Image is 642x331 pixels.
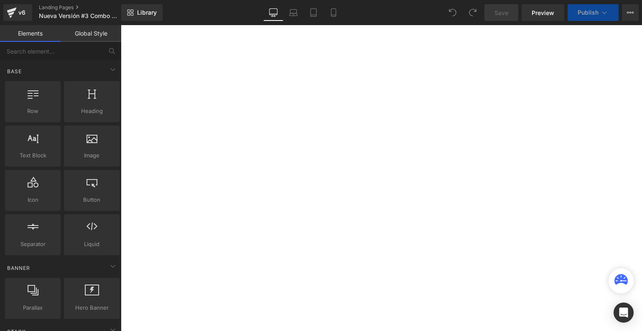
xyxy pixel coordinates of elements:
[6,264,31,272] span: Banner
[283,4,303,21] a: Laptop
[614,303,634,323] div: Open Intercom Messenger
[303,4,324,21] a: Tablet
[17,7,27,18] div: v6
[66,151,117,160] span: Image
[263,4,283,21] a: Desktop
[137,9,157,16] span: Library
[66,195,117,204] span: Button
[8,240,58,249] span: Separator
[324,4,344,21] a: Mobile
[8,303,58,312] span: Parallax
[66,240,117,249] span: Liquid
[121,4,163,21] a: New Library
[39,4,135,11] a: Landing Pages
[494,8,508,17] span: Save
[66,107,117,115] span: Heading
[61,25,121,42] a: Global Style
[568,4,619,21] button: Publish
[3,4,32,21] a: v6
[522,4,564,21] a: Preview
[578,9,599,16] span: Publish
[444,4,461,21] button: Undo
[66,303,117,312] span: Hero Banner
[39,13,119,19] span: Nueva Versión #3 Combo Zapatos Blazer + [PERSON_NAME]
[8,151,58,160] span: Text Block
[532,8,554,17] span: Preview
[6,67,23,75] span: Base
[622,4,639,21] button: More
[8,195,58,204] span: Icon
[8,107,58,115] span: Row
[464,4,481,21] button: Redo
